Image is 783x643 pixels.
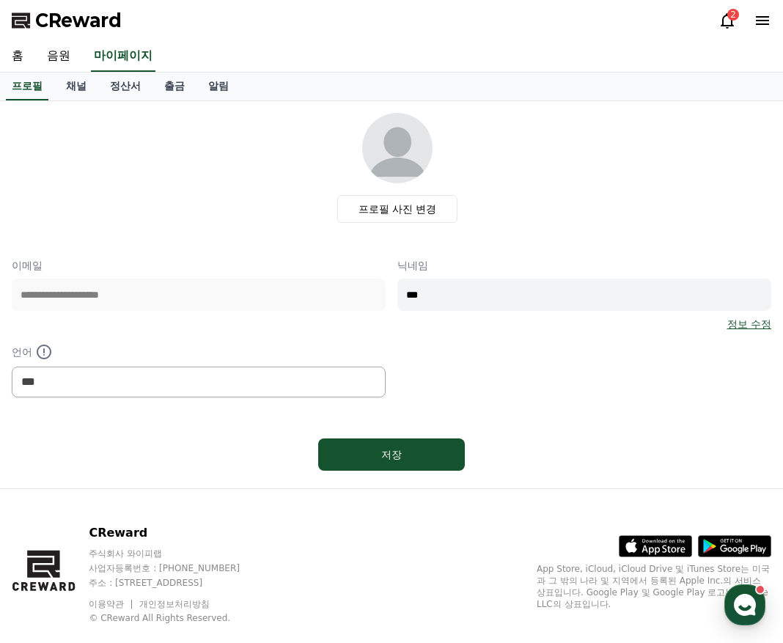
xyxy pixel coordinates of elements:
p: 사업자등록번호 : [PHONE_NUMBER] [89,562,268,574]
a: 알림 [196,73,240,100]
p: 언어 [12,343,386,361]
span: CReward [35,9,122,32]
img: profile_image [362,113,433,183]
button: 저장 [318,438,465,471]
a: 프로필 [6,73,48,100]
a: 2 [718,12,736,29]
p: © CReward All Rights Reserved. [89,612,268,624]
p: App Store, iCloud, iCloud Drive 및 iTunes Store는 미국과 그 밖의 나라 및 지역에서 등록된 Apple Inc.의 서비스 상표입니다. Goo... [537,563,771,610]
a: 마이페이지 [91,41,155,72]
p: 닉네임 [397,258,771,273]
a: CReward [12,9,122,32]
p: 주식회사 와이피랩 [89,548,268,559]
div: 2 [727,9,739,21]
a: 정보 수정 [727,317,771,331]
a: 채널 [54,73,98,100]
p: 주소 : [STREET_ADDRESS] [89,577,268,589]
a: 출금 [152,73,196,100]
a: 이용약관 [89,599,135,609]
label: 프로필 사진 변경 [337,195,458,223]
p: 이메일 [12,258,386,273]
a: 정산서 [98,73,152,100]
a: 음원 [35,41,82,72]
div: 저장 [348,447,435,462]
a: 개인정보처리방침 [139,599,210,609]
p: CReward [89,524,268,542]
